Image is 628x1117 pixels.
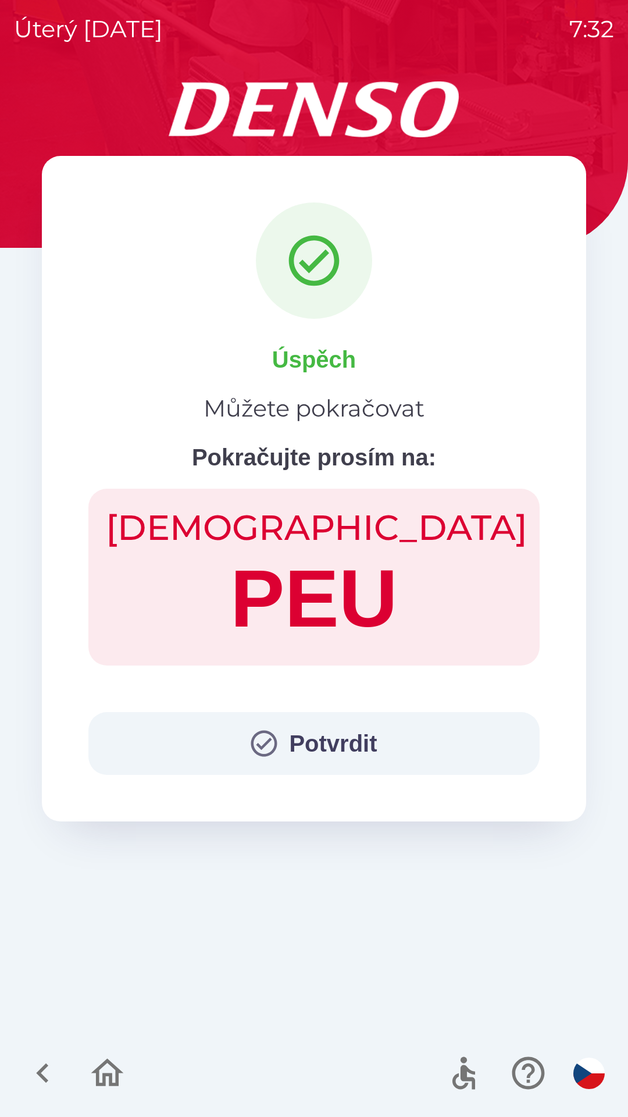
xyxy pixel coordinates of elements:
p: Můžete pokračovat [204,391,424,426]
img: Logo [42,81,586,137]
p: úterý [DATE] [14,12,163,47]
h2: [DEMOGRAPHIC_DATA] [106,506,522,549]
p: Úspěch [272,342,356,377]
button: Potvrdit [88,712,540,775]
p: 7:32 [569,12,614,47]
p: Pokračujte prosím na: [192,440,436,475]
img: cs flag [573,1058,605,1089]
h1: PEU [106,549,522,648]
